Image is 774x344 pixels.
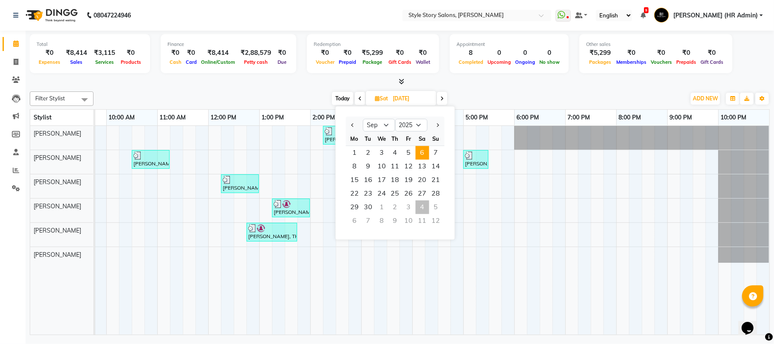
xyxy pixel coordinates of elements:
[414,59,432,65] span: Wallet
[485,59,513,65] span: Upcoming
[641,11,646,19] a: 9
[416,173,429,187] span: 20
[513,59,537,65] span: Ongoing
[649,48,674,58] div: ₹0
[375,146,388,159] div: Wednesday, September 3, 2025
[402,159,416,173] div: Friday, September 12, 2025
[375,173,388,187] div: Wednesday, September 17, 2025
[402,187,416,200] div: Friday, September 26, 2025
[719,111,749,124] a: 10:00 PM
[361,173,375,187] div: Tuesday, September 16, 2025
[361,159,375,173] div: Tuesday, September 9, 2025
[260,111,286,124] a: 1:00 PM
[386,59,414,65] span: Gift Cards
[348,200,361,214] span: 29
[513,48,537,58] div: 0
[375,200,388,214] div: Wednesday, October 1, 2025
[222,176,258,192] div: [PERSON_NAME], TK02, 12:15 PM-01:00 PM, Blow Dry Regular
[35,95,65,102] span: Filter Stylist
[314,48,337,58] div: ₹0
[388,200,402,214] div: Thursday, October 2, 2025
[375,146,388,159] span: 3
[34,130,81,137] span: [PERSON_NAME]
[242,59,270,65] span: Petty cash
[416,173,429,187] div: Saturday, September 20, 2025
[388,146,402,159] span: 4
[416,146,429,159] span: 6
[587,59,613,65] span: Packages
[429,187,443,200] span: 28
[107,111,137,124] a: 10:00 AM
[348,146,361,159] div: Monday, September 1, 2025
[388,159,402,173] div: Thursday, September 11, 2025
[91,48,119,58] div: ₹3,115
[414,48,432,58] div: ₹0
[375,187,388,200] div: Wednesday, September 24, 2025
[34,178,81,186] span: [PERSON_NAME]
[388,187,402,200] span: 25
[649,59,674,65] span: Vouchers
[390,92,433,105] input: 2025-09-06
[361,200,375,214] span: 30
[388,146,402,159] div: Thursday, September 4, 2025
[416,214,429,227] div: Saturday, October 11, 2025
[485,48,513,58] div: 0
[34,251,81,259] span: [PERSON_NAME]
[348,214,361,227] div: Monday, October 6, 2025
[209,111,239,124] a: 12:00 PM
[375,159,388,173] span: 10
[429,159,443,173] span: 14
[314,59,337,65] span: Voucher
[34,154,81,162] span: [PERSON_NAME]
[388,187,402,200] div: Thursday, September 25, 2025
[464,151,488,168] div: [PERSON_NAME], TK06, 05:00 PM-05:30 PM, Hair Cut - Expert - [DEMOGRAPHIC_DATA]
[698,48,726,58] div: ₹0
[361,159,375,173] span: 9
[37,59,62,65] span: Expenses
[375,173,388,187] span: 17
[133,151,169,168] div: [PERSON_NAME], TK01, 10:30 AM-11:15 AM, Hair Cut - Master - [DEMOGRAPHIC_DATA]
[34,227,81,234] span: [PERSON_NAME]
[348,159,361,173] div: Monday, September 8, 2025
[348,200,361,214] div: Monday, September 29, 2025
[402,200,416,214] div: Friday, October 3, 2025
[237,48,275,58] div: ₹2,88,579
[429,173,443,187] span: 21
[275,48,289,58] div: ₹0
[416,146,429,159] div: Saturday, September 6, 2025
[402,159,416,173] span: 12
[22,3,80,27] img: logo
[361,187,375,200] div: Tuesday, September 23, 2025
[361,214,375,227] div: Tuesday, October 7, 2025
[402,187,416,200] span: 26
[654,8,669,23] img: Nilofar Ali (HR Admin)
[199,59,237,65] span: Online/Custom
[698,59,726,65] span: Gift Cards
[429,132,443,145] div: Su
[337,59,358,65] span: Prepaid
[388,214,402,227] div: Thursday, October 9, 2025
[456,48,485,58] div: 8
[456,41,562,48] div: Appointment
[429,159,443,173] div: Sunday, September 14, 2025
[314,41,432,48] div: Redemption
[361,146,375,159] div: Tuesday, September 2, 2025
[34,114,51,121] span: Stylist
[388,132,402,145] div: Th
[348,159,361,173] span: 8
[348,187,361,200] span: 22
[184,48,199,58] div: ₹0
[337,48,358,58] div: ₹0
[311,111,337,124] a: 2:00 PM
[738,310,765,335] iframe: chat widget
[402,146,416,159] div: Friday, September 5, 2025
[93,59,116,65] span: Services
[158,111,188,124] a: 11:00 AM
[348,173,361,187] span: 15
[388,173,402,187] div: Thursday, September 18, 2025
[586,48,614,58] div: ₹5,299
[332,92,353,105] span: Today
[644,7,649,13] span: 9
[691,93,720,105] button: ADD NEW
[416,159,429,173] div: Saturday, September 13, 2025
